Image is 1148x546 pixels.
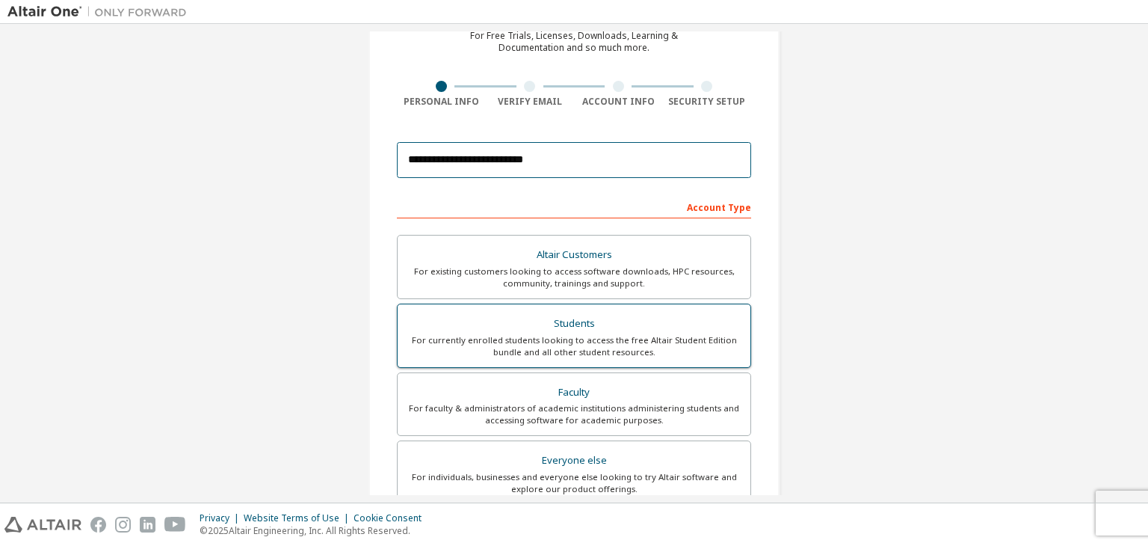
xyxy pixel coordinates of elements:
img: linkedin.svg [140,517,155,533]
div: Cookie Consent [354,512,430,524]
div: Everyone else [407,450,741,471]
p: © 2025 Altair Engineering, Inc. All Rights Reserved. [200,524,430,537]
div: Personal Info [397,96,486,108]
div: Verify Email [486,96,575,108]
div: For currently enrolled students looking to access the free Altair Student Edition bundle and all ... [407,334,741,358]
img: youtube.svg [164,517,186,533]
div: Website Terms of Use [244,512,354,524]
div: Account Type [397,194,751,218]
img: instagram.svg [115,517,131,533]
img: altair_logo.svg [4,517,81,533]
div: Faculty [407,382,741,403]
div: For existing customers looking to access software downloads, HPC resources, community, trainings ... [407,266,741,289]
div: Privacy [200,512,244,524]
img: Altair One [7,4,194,19]
div: Students [407,313,741,334]
img: facebook.svg [90,517,106,533]
div: For faculty & administrators of academic institutions administering students and accessing softwa... [407,402,741,426]
div: Altair Customers [407,245,741,266]
div: Security Setup [663,96,752,108]
div: Account Info [574,96,663,108]
div: For Free Trials, Licenses, Downloads, Learning & Documentation and so much more. [470,30,678,54]
div: For individuals, businesses and everyone else looking to try Altair software and explore our prod... [407,471,741,495]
